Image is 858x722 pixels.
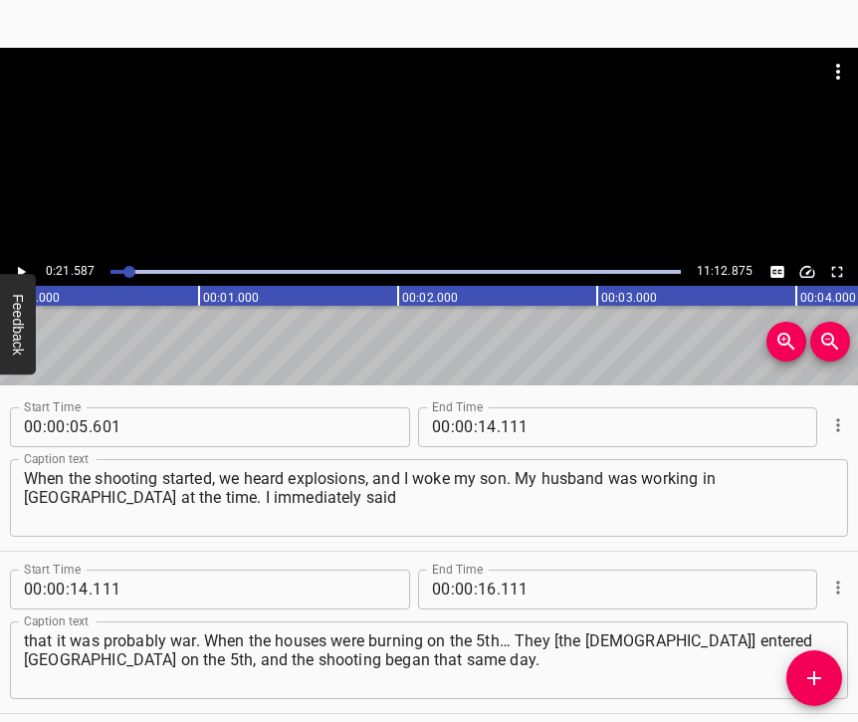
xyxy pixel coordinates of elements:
[766,322,806,361] button: Zoom In
[497,570,501,609] span: .
[800,291,856,305] text: 00:04.000
[402,291,458,305] text: 00:02.000
[825,562,848,613] div: Cue Options
[93,570,275,609] input: 111
[43,570,47,609] span: :
[432,570,451,609] input: 00
[66,407,70,447] span: :
[43,407,47,447] span: :
[601,291,657,305] text: 00:03.000
[89,407,93,447] span: .
[794,259,820,285] button: Change Playback Speed
[24,469,834,526] textarea: When the shooting started, we heard explosions, and I woke my son. My husband was working in [GEO...
[432,407,451,447] input: 00
[66,570,70,609] span: :
[24,407,43,447] input: 00
[697,264,752,278] span: 11:12.875
[474,407,478,447] span: :
[47,407,66,447] input: 00
[89,570,93,609] span: .
[47,570,66,609] input: 00
[824,259,850,285] button: Toggle fullscreen
[825,412,851,438] button: Cue Options
[810,322,850,361] button: Zoom Out
[93,407,275,447] input: 601
[764,259,790,285] button: Toggle captions
[70,570,89,609] input: 14
[497,407,501,447] span: .
[110,270,680,274] div: Play progress
[825,399,848,451] div: Cue Options
[455,570,474,609] input: 00
[501,407,683,447] input: 111
[825,575,851,601] button: Cue Options
[203,291,259,305] text: 00:01.000
[8,259,34,285] button: Play/Pause
[478,570,497,609] input: 16
[786,650,842,706] button: Add Cue
[474,570,478,609] span: :
[455,407,474,447] input: 00
[501,570,683,609] input: 111
[478,407,497,447] input: 14
[24,570,43,609] input: 00
[24,631,834,688] textarea: that it was probably war. When the houses were burning on the 5th… They [the [DEMOGRAPHIC_DATA]] ...
[46,264,95,278] span: 0:21.587
[70,407,89,447] input: 05
[451,570,455,609] span: :
[451,407,455,447] span: :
